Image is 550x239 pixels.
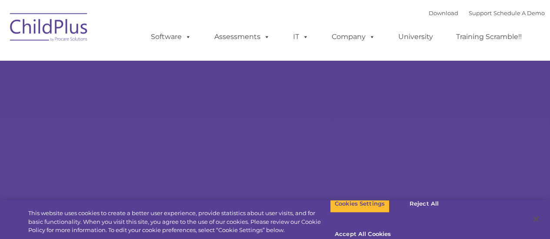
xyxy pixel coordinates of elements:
[527,210,546,229] button: Close
[330,195,390,213] button: Cookies Settings
[284,28,317,46] a: IT
[28,209,330,235] div: This website uses cookies to create a better user experience, provide statistics about user visit...
[429,10,545,16] font: |
[323,28,384,46] a: Company
[206,28,279,46] a: Assessments
[429,10,458,16] a: Download
[6,7,93,50] img: ChildPlus by Procare Solutions
[390,28,442,46] a: University
[447,28,530,46] a: Training Scramble!!
[142,28,200,46] a: Software
[493,10,545,16] a: Schedule A Demo
[469,10,492,16] a: Support
[397,195,451,213] button: Reject All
